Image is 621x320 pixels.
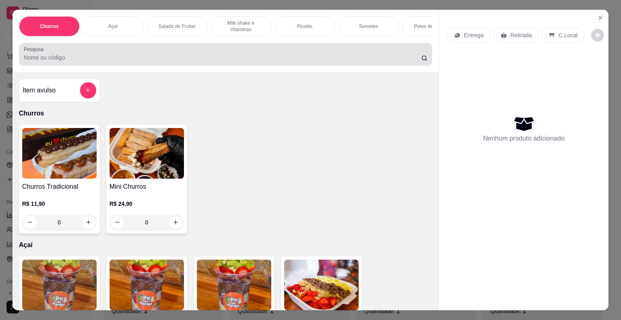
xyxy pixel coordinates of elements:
img: product-image [22,260,97,310]
label: Pesquisa [24,46,46,53]
p: Açaí [19,240,433,250]
p: Entrega [464,31,484,39]
p: R$ 11,90 [22,200,97,208]
p: Açaí [108,23,118,30]
p: Churros [40,23,59,30]
p: Picolés [297,23,313,30]
p: Nenhum produto adicionado [483,134,564,143]
p: Retirada [510,31,532,39]
button: decrease-product-quantity [591,29,604,42]
button: add-separate-item [80,82,96,98]
button: Close [594,11,607,24]
p: Sorvetes [359,23,378,30]
img: product-image [110,128,184,179]
img: product-image [284,260,359,310]
h4: Mini Churros [110,182,184,192]
p: Milk shake e Vitaminas [218,20,264,33]
p: R$ 24,90 [110,200,184,208]
h4: Churros Tradicional [22,182,97,192]
img: product-image [110,260,184,310]
p: Potes de Sorvete [414,23,451,30]
input: Pesquisa [24,53,421,62]
h4: Item avulso [23,85,56,95]
p: Salada de Frutas [158,23,195,30]
p: C.Local [558,31,577,39]
img: product-image [22,128,97,179]
p: Churros [19,109,433,118]
img: product-image [197,260,271,310]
